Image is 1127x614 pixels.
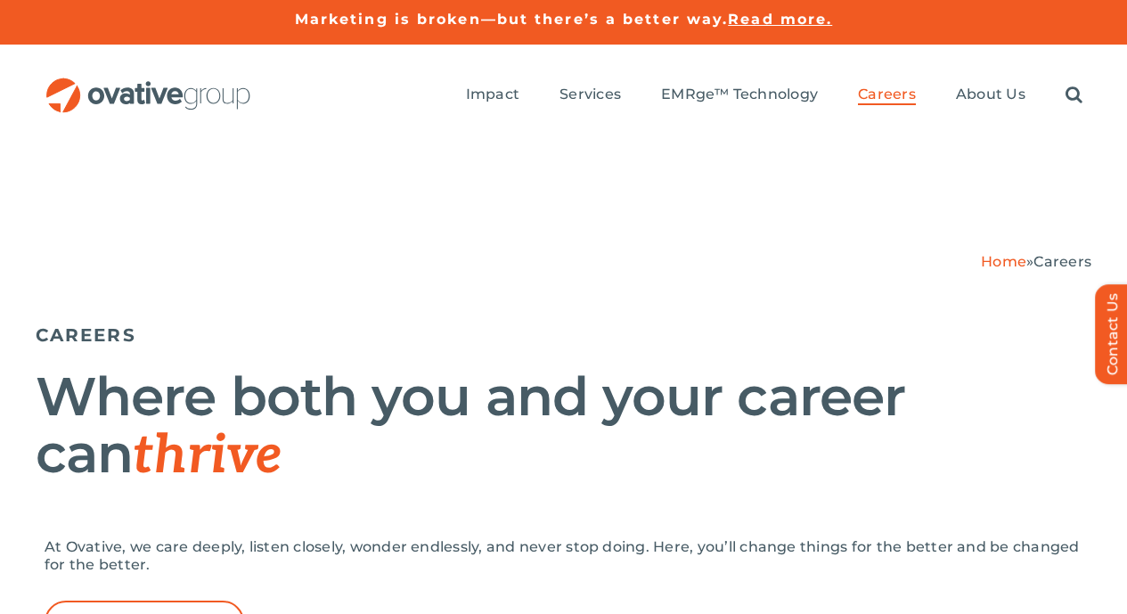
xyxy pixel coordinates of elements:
[956,86,1025,105] a: About Us
[858,86,916,103] span: Careers
[728,11,832,28] a: Read more.
[981,253,1091,270] span: »
[1033,253,1091,270] span: Careers
[466,67,1082,124] nav: Menu
[466,86,519,105] a: Impact
[1066,86,1082,105] a: Search
[36,324,1091,346] h5: CAREERS
[981,253,1026,270] a: Home
[466,86,519,103] span: Impact
[661,86,818,103] span: EMRge™ Technology
[133,424,282,488] span: thrive
[559,86,621,105] a: Services
[295,11,729,28] a: Marketing is broken—but there’s a better way.
[45,76,252,93] a: OG_Full_horizontal_RGB
[858,86,916,105] a: Careers
[956,86,1025,103] span: About Us
[661,86,818,105] a: EMRge™ Technology
[559,86,621,103] span: Services
[45,538,1082,574] p: At Ovative, we care deeply, listen closely, wonder endlessly, and never stop doing. Here, you’ll ...
[36,368,1091,485] h1: Where both you and your career can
